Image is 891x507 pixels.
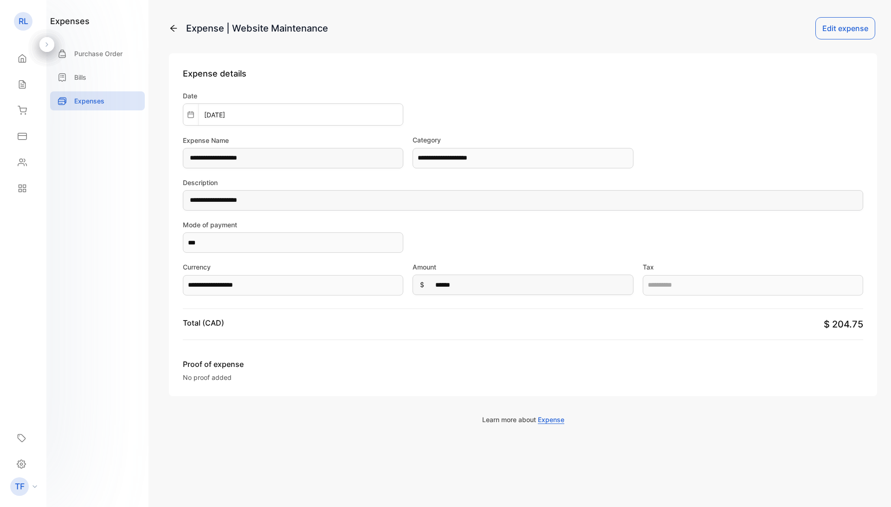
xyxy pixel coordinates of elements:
label: Mode of payment [183,220,403,230]
h1: expenses [50,15,90,27]
a: Purchase Order [50,44,145,63]
span: No proof added [183,373,232,381]
label: Currency [183,262,403,272]
p: [DATE] [199,110,231,120]
span: Expense [538,416,564,424]
p: Learn more about [169,415,877,424]
span: Proof of expense [183,359,361,370]
p: RL [19,15,28,27]
p: Bills [74,72,86,82]
button: Edit expense [815,17,875,39]
span: $ 204.75 [824,319,863,330]
p: Expense details [183,67,863,80]
p: TF [15,481,25,493]
label: Tax [643,262,863,272]
label: Amount [413,262,633,272]
a: Bills [50,68,145,87]
label: Date [183,91,403,101]
span: $ [420,280,424,289]
label: Expense Name [183,135,403,145]
p: Purchase Order [74,49,123,58]
label: Description [183,178,863,187]
a: Expenses [50,91,145,110]
label: Category [413,135,633,145]
p: Expenses [74,96,104,106]
p: Total (CAD) [183,317,224,328]
div: Expense | Website Maintenance [186,21,328,35]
